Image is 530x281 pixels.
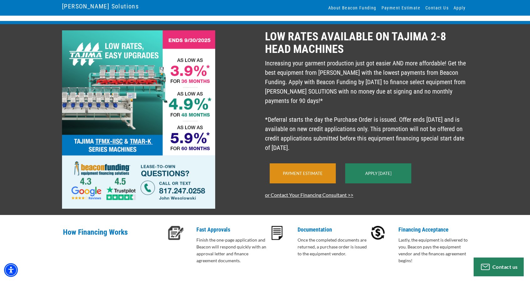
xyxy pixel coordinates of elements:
[474,258,524,276] button: Contact us
[272,226,283,240] img: Documentation
[196,237,269,264] p: Finish the one-page application and Beacon will respond quickly with an approval letter and finan...
[265,192,353,198] a: or Contact Your Financing Consultant >>
[265,30,468,55] p: LOW RATES AVAILABLE ON TAJIMA 2-8 HEAD MACHINES
[398,226,471,233] p: Financing Acceptance
[62,30,215,209] img: LOW RATES AVAILABLE ON TAJIMA 2-8 HEAD MACHINES
[365,171,392,176] a: Apply [DATE]
[62,116,215,122] a: LOW RATES AVAILABLE ON TAJIMA 2-8 HEAD MACHINES - open in a new tab
[492,264,518,270] span: Contact us
[398,237,471,264] p: Lastly, the equipment is delivered to you. Beacon pays the equipment vendor and the finances agre...
[298,226,370,233] p: Documentation
[168,226,184,240] img: Fast Approvals
[63,226,164,246] p: How Financing Works
[265,59,468,152] p: Increasing your garment production just got easier AND more affordable! Get the best equipment fr...
[4,263,18,277] div: Accessibility Menu
[283,171,323,176] a: Payment Estimate
[298,237,370,257] p: Once the completed documents are returned, a purchase order is issued to the equipment vendor.
[62,1,139,12] a: [PERSON_NAME] Solutions
[196,226,269,233] p: Fast Approvals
